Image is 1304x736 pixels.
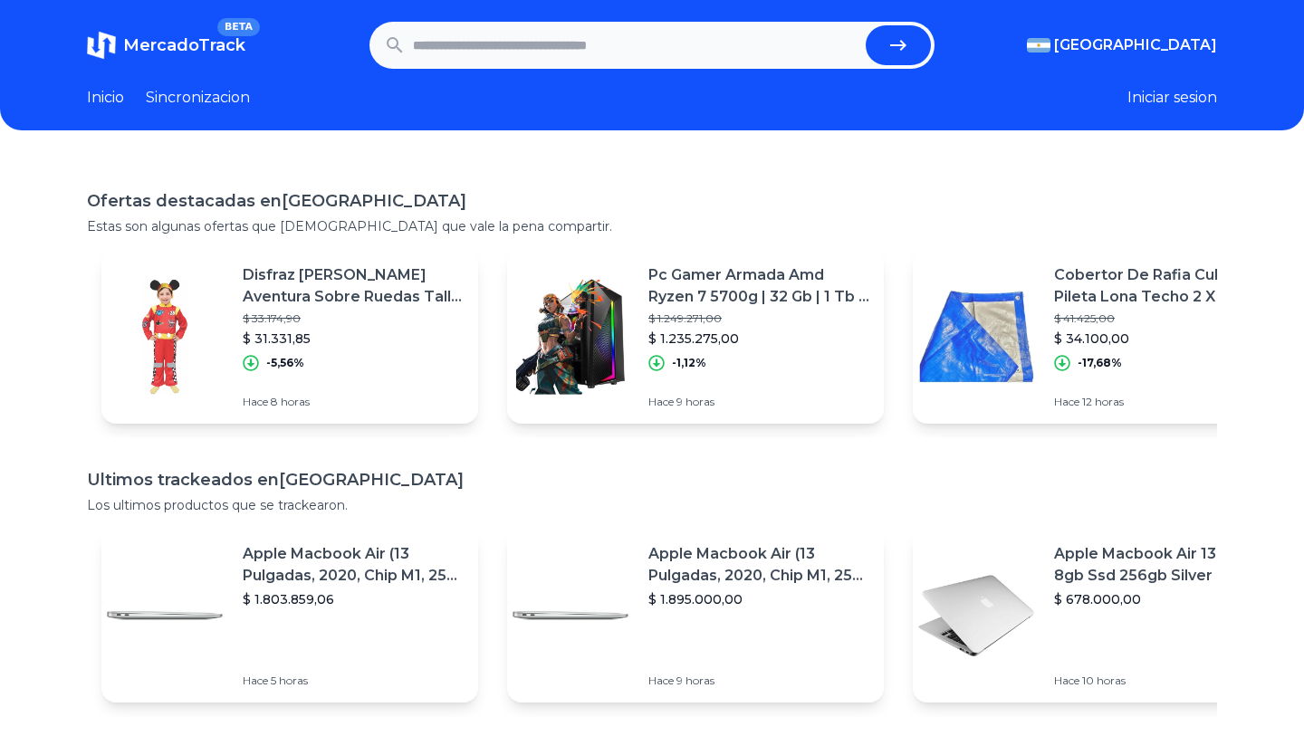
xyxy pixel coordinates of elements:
p: $ 41.425,00 [1054,311,1275,326]
a: Featured imageApple Macbook Air 13 Core I5 8gb Ssd 256gb Silver$ 678.000,00Hace 10 horas [913,529,1290,703]
a: MercadoTrackBETA [87,31,245,60]
span: [GEOGRAPHIC_DATA] [1054,34,1217,56]
img: Featured image [507,552,634,679]
span: MercadoTrack [123,35,245,55]
a: Featured imageCobertor De Rafia Cubre Pileta Lona Techo 2 X 3 Mts.$ 41.425,00$ 34.100,00-17,68%Ha... [913,250,1290,424]
p: Cobertor De Rafia Cubre Pileta Lona Techo 2 X 3 Mts. [1054,264,1275,308]
img: Featured image [507,273,634,400]
p: $ 1.249.271,00 [648,311,869,326]
p: Hace 9 horas [648,674,869,688]
p: -1,12% [672,356,706,370]
p: $ 1.235.275,00 [648,330,869,348]
p: Apple Macbook Air (13 Pulgadas, 2020, Chip M1, 256 Gb De Ssd, 8 Gb De Ram) - Plata [648,543,869,587]
p: Apple Macbook Air (13 Pulgadas, 2020, Chip M1, 256 Gb De Ssd, 8 Gb De Ram) - Plata [243,543,464,587]
p: Estas son algunas ofertas que [DEMOGRAPHIC_DATA] que vale la pena compartir. [87,217,1217,235]
p: $ 31.331,85 [243,330,464,348]
p: $ 1.803.859,06 [243,590,464,608]
p: Apple Macbook Air 13 Core I5 8gb Ssd 256gb Silver [1054,543,1275,587]
p: -17,68% [1078,356,1122,370]
p: Los ultimos productos que se trackearon. [87,496,1217,514]
p: Pc Gamer Armada Amd Ryzen 7 5700g | 32 Gb | 1 Tb | Wifi [648,264,869,308]
a: Inicio [87,87,124,109]
p: Hace 9 horas [648,395,869,409]
a: Featured imageApple Macbook Air (13 Pulgadas, 2020, Chip M1, 256 Gb De Ssd, 8 Gb De Ram) - Plata$... [101,529,478,703]
img: Argentina [1027,38,1050,53]
p: Hace 10 horas [1054,674,1275,688]
img: Featured image [101,552,228,679]
a: Featured imageApple Macbook Air (13 Pulgadas, 2020, Chip M1, 256 Gb De Ssd, 8 Gb De Ram) - Plata$... [507,529,884,703]
p: Hace 8 horas [243,395,464,409]
img: Featured image [101,273,228,400]
p: -5,56% [266,356,304,370]
a: Featured imageDisfraz [PERSON_NAME] Aventura Sobre Ruedas Talle 0$ 33.174,90$ 31.331,85-5,56%Hace... [101,250,478,424]
h1: Ofertas destacadas en [GEOGRAPHIC_DATA] [87,188,1217,214]
p: $ 33.174,90 [243,311,464,326]
p: $ 678.000,00 [1054,590,1275,608]
img: Featured image [913,552,1040,679]
p: Disfraz [PERSON_NAME] Aventura Sobre Ruedas Talle 0 [243,264,464,308]
img: Featured image [913,273,1040,400]
a: Sincronizacion [146,87,250,109]
img: MercadoTrack [87,31,116,60]
button: Iniciar sesion [1127,87,1217,109]
p: Hace 12 horas [1054,395,1275,409]
p: Hace 5 horas [243,674,464,688]
button: [GEOGRAPHIC_DATA] [1027,34,1217,56]
span: BETA [217,18,260,36]
h1: Ultimos trackeados en [GEOGRAPHIC_DATA] [87,467,1217,492]
a: Featured imagePc Gamer Armada Amd Ryzen 7 5700g | 32 Gb | 1 Tb | Wifi$ 1.249.271,00$ 1.235.275,00... [507,250,884,424]
p: $ 1.895.000,00 [648,590,869,608]
p: $ 34.100,00 [1054,330,1275,348]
